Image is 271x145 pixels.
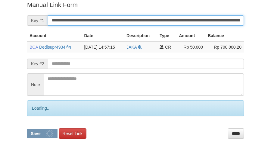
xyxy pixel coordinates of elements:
[27,73,44,96] span: Note
[165,45,171,50] span: CR
[59,128,86,139] a: Reset Link
[157,30,176,41] th: Type
[124,30,157,41] th: Description
[126,45,137,50] a: JAKA
[176,30,205,41] th: Amount
[82,30,124,41] th: Date
[31,131,41,136] span: Save
[39,45,65,50] a: Dedisupr4934
[82,41,124,53] td: [DATE] 14:57:15
[27,129,58,138] button: Save
[205,30,244,41] th: Balance
[30,45,38,50] span: BCA
[27,0,244,9] p: Manual Link Form
[27,15,48,26] span: Key #1
[27,30,82,41] th: Account
[205,41,244,53] td: Rp 700.000,20
[63,131,83,136] span: Reset Link
[67,45,71,50] a: Copy Dedisupr4934 to clipboard
[27,59,48,69] span: Key #2
[176,41,205,53] td: Rp 50.000
[27,100,244,116] div: Loading..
